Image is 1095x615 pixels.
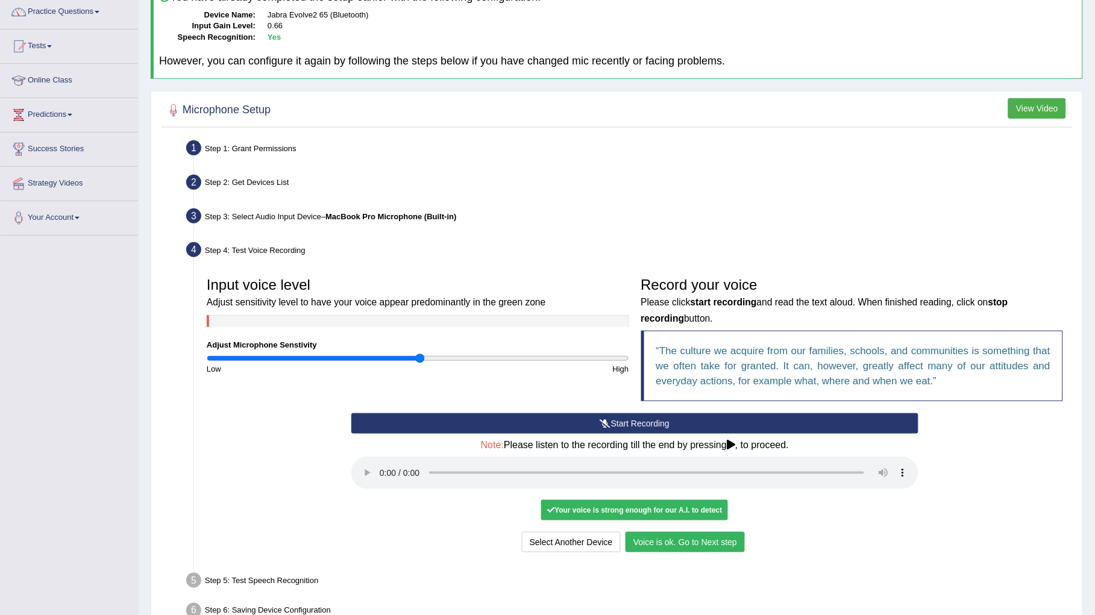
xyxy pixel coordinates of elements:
[207,339,317,351] label: Adjust Microphone Senstivity
[541,500,728,520] div: Your voice is strong enough for our A.I. to detect
[268,33,281,42] b: Yes
[321,212,457,221] span: –
[351,440,918,451] h4: Please listen to the recording till the end by pressing , to proceed.
[181,205,1077,231] div: Step 3: Select Audio Input Device
[626,532,745,552] button: Voice is ok. Go to Next step
[181,171,1077,198] div: Step 2: Get Devices List
[641,277,1064,325] h3: Record your voice
[181,239,1077,265] div: Step 4: Test Voice Recording
[1,167,138,197] a: Strategy Videos
[201,363,418,375] div: Low
[159,32,256,43] dt: Speech Recognition:
[522,532,621,552] button: Select Another Device
[1,133,138,163] a: Success Stories
[165,101,271,119] h2: Microphone Setup
[207,277,629,309] h3: Input voice level
[325,212,456,221] b: MacBook Pro Microphone (Built-in)
[159,20,256,32] dt: Input Gain Level:
[159,55,1077,67] h4: However, you can configure it again by following the steps below if you have changed mic recently...
[691,297,757,307] b: start recording
[1,30,138,60] a: Tests
[1,201,138,231] a: Your Account
[418,363,635,375] div: High
[351,413,918,434] button: Start Recording
[268,10,1077,21] dd: Jabra Evolve2 65 (Bluetooth)
[181,137,1077,163] div: Step 1: Grant Permissions
[641,297,1008,323] b: stop recording
[207,297,546,307] small: Adjust sensitivity level to have your voice appear predominantly in the green zone
[1008,98,1066,119] button: View Video
[1,98,138,128] a: Predictions
[181,569,1077,596] div: Step 5: Test Speech Recognition
[656,345,1051,387] q: The culture we acquire from our families, schools, and communities is something that we often tak...
[1,64,138,94] a: Online Class
[481,440,504,450] span: Note:
[159,10,256,21] dt: Device Name:
[641,297,1008,323] small: Please click and read the text aloud. When finished reading, click on button.
[268,20,1077,32] dd: 0.66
